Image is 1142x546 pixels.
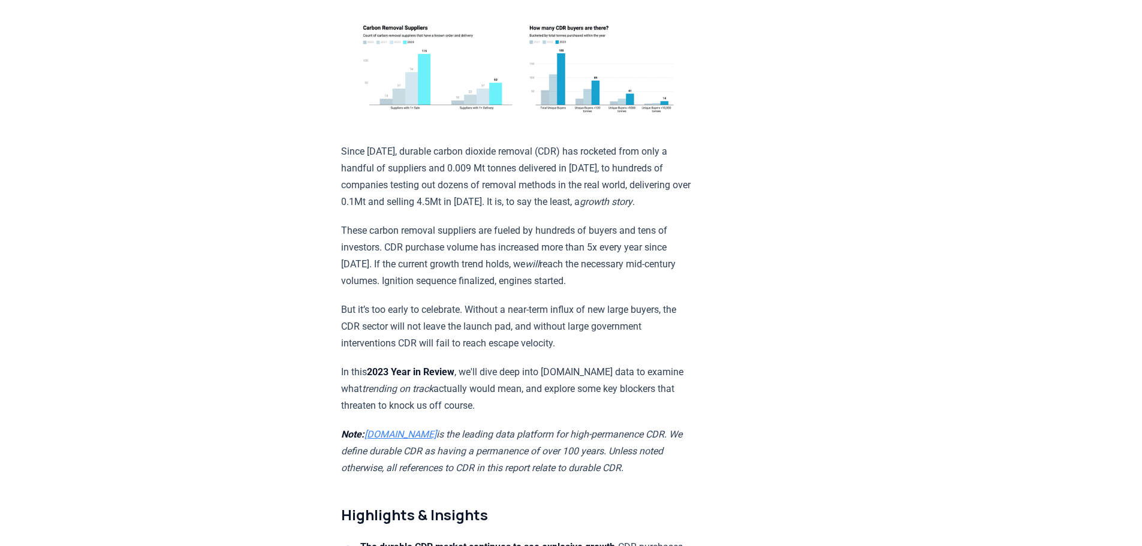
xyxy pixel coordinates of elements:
em: growth story [580,196,632,207]
p: But it’s too early to celebrate. Without a near-term influx of new large buyers, the CDR sector w... [341,301,692,352]
h2: Highlights & Insights [341,505,692,524]
em: is the leading data platform for high-permanence CDR. We define durable CDR as having a permanenc... [341,429,682,473]
a: [DOMAIN_NAME] [364,429,436,440]
p: Since [DATE], durable carbon dioxide removal (CDR) has rocketed from only a handful of suppliers ... [341,143,692,210]
strong: Note: [341,429,364,440]
p: In this , we'll dive deep into [DOMAIN_NAME] data to examine what actually would mean, and explor... [341,364,692,414]
em: will [525,258,540,270]
p: These carbon removal suppliers are fueled by hundreds of buyers and tens of investors. CDR purcha... [341,222,692,289]
strong: 2023 Year in Review [367,366,454,378]
em: trending on track [362,383,433,394]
